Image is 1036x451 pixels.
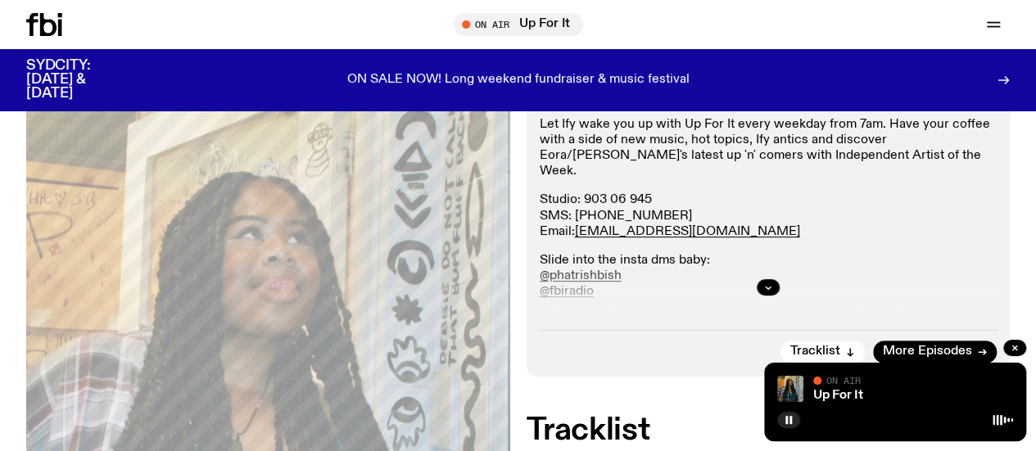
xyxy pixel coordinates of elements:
[26,59,131,101] h3: SYDCITY: [DATE] & [DATE]
[575,225,800,238] a: [EMAIL_ADDRESS][DOMAIN_NAME]
[883,345,972,358] span: More Episodes
[540,253,998,300] p: Slide into the insta dms baby:
[527,416,1011,445] h2: Tracklist
[347,73,690,88] p: ON SALE NOW! Long weekend fundraiser & music festival
[454,13,583,36] button: On AirUp For It
[790,345,840,358] span: Tracklist
[826,375,861,386] span: On Air
[780,341,865,363] button: Tracklist
[777,376,803,402] img: Ify - a Brown Skin girl with black braided twists, looking up to the side with her tongue stickin...
[813,389,863,402] a: Up For It
[540,117,998,180] p: Let Ify wake you up with Up For It every weekday from 7am. Have your coffee with a side of new mu...
[540,192,998,240] p: Studio: 903 06 945 SMS: [PHONE_NUMBER] Email:
[873,341,997,363] a: More Episodes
